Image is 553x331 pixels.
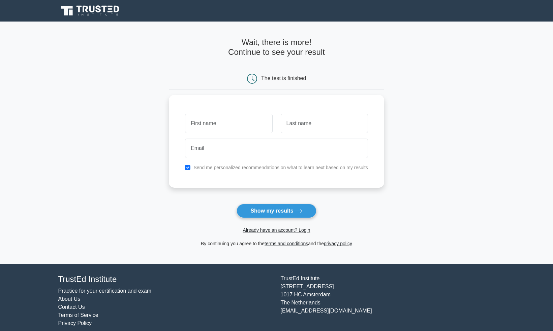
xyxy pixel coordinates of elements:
h4: Wait, there is more! Continue to see your result [169,38,384,57]
h4: TrustEd Institute [58,274,273,284]
button: Show my results [237,204,316,218]
input: First name [185,114,272,133]
div: The test is finished [261,75,306,81]
a: About Us [58,296,81,302]
a: Terms of Service [58,312,98,318]
div: TrustEd Institute [STREET_ADDRESS] 1017 HC Amsterdam The Netherlands [EMAIL_ADDRESS][DOMAIN_NAME] [277,274,499,327]
a: Already have an account? Login [243,227,310,233]
a: privacy policy [324,241,352,246]
input: Email [185,139,368,158]
a: Practice for your certification and exam [58,288,152,294]
input: Last name [281,114,368,133]
div: By continuing you agree to the and the [165,240,388,248]
a: Contact Us [58,304,85,310]
a: Privacy Policy [58,320,92,326]
a: terms and conditions [265,241,308,246]
label: Send me personalized recommendations on what to learn next based on my results [193,165,368,170]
